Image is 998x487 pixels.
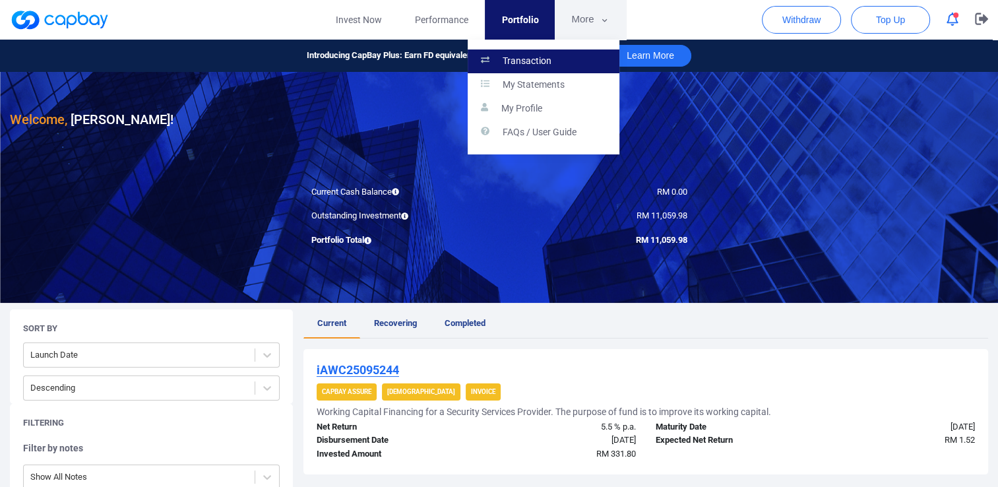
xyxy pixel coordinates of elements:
a: Transaction [468,49,619,73]
p: My Statements [503,79,565,91]
a: FAQs / User Guide [468,121,619,145]
p: FAQs / User Guide [503,127,577,139]
a: My Profile [468,97,619,121]
p: Transaction [503,55,551,67]
p: My Profile [501,103,542,115]
a: My Statements [468,73,619,97]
